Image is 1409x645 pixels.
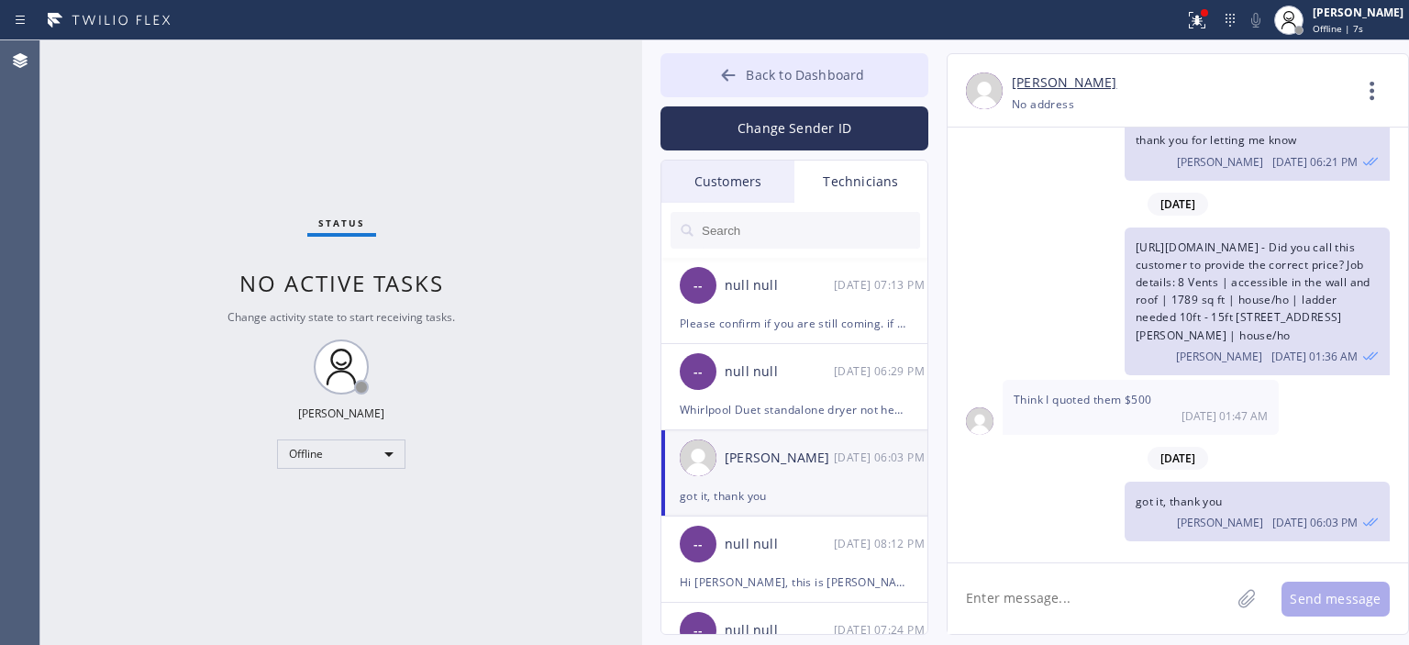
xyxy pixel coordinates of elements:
span: [DATE] [1148,193,1208,216]
span: [DATE] 01:47 AM [1182,408,1268,424]
div: No address [1012,94,1074,115]
span: [DATE] 06:21 PM [1272,154,1358,170]
span: Back to Dashboard [746,66,864,83]
span: -- [693,275,703,296]
div: [PERSON_NAME] [1313,5,1403,20]
div: 03/06/2025 9:12 AM [834,533,929,554]
span: thank you for letting me know [1136,132,1297,148]
div: 03/17/2025 9:03 AM [834,447,929,468]
img: user.png [966,407,993,435]
div: 03/17/2025 9:03 AM [1125,482,1390,541]
div: Offline [277,439,405,469]
span: No active tasks [239,268,444,298]
span: [URL][DOMAIN_NAME] - Did you call this customer to provide the correct price? Job details: 8 Vent... [1136,239,1370,343]
span: [PERSON_NAME] [1177,154,1263,170]
div: 02/20/2025 9:21 AM [1125,120,1390,180]
a: [PERSON_NAME] [1012,72,1116,94]
span: [DATE] 01:36 AM [1271,349,1358,364]
div: Hi [PERSON_NAME], this is [PERSON_NAME], can you take a job in [GEOGRAPHIC_DATA][PERSON_NAME] for... [680,572,909,593]
span: Change activity state to start receiving tasks. [227,309,455,325]
button: Mute [1243,7,1269,33]
button: Send message [1281,582,1390,617]
div: Customers [661,161,794,203]
div: [PERSON_NAME] [725,448,834,469]
input: Search [700,212,920,249]
span: Think I quoted them $500 [1014,392,1152,407]
div: null null [725,275,834,296]
span: -- [693,361,703,383]
span: -- [693,534,703,555]
div: 03/14/2025 9:47 AM [1003,380,1279,435]
div: null null [725,620,834,641]
span: [PERSON_NAME] [1177,515,1263,530]
span: [DATE] [1148,447,1208,470]
div: Please confirm if you are still coming. if not, when can you go to this job? [URL][DOMAIN_NAME] F... [680,313,909,334]
div: 03/14/2025 9:36 AM [1125,228,1390,375]
div: Technicians [794,161,927,203]
div: [PERSON_NAME] [298,406,384,421]
span: got it, thank you [1136,494,1223,509]
div: null null [725,534,834,555]
div: 02/05/2025 9:24 AM [834,619,929,640]
img: user.png [966,72,1003,109]
span: [PERSON_NAME] [1176,349,1262,364]
button: Back to Dashboard [660,53,928,97]
div: 03/24/2025 9:13 AM [834,274,929,295]
span: Offline | 7s [1313,22,1363,35]
span: Status [318,217,365,229]
button: Change Sender ID [660,106,928,150]
div: null null [725,361,834,383]
div: Whirlpool Duet standalone dryer not heating at least 8 yrs // 11042 [GEOGRAPHIC_DATA], [GEOGRAPHI... [680,399,909,420]
img: user.png [680,439,716,476]
span: [DATE] 06:03 PM [1272,515,1358,530]
div: got it, thank you [680,485,909,506]
div: 03/24/2025 9:29 AM [834,361,929,382]
span: -- [693,620,703,641]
